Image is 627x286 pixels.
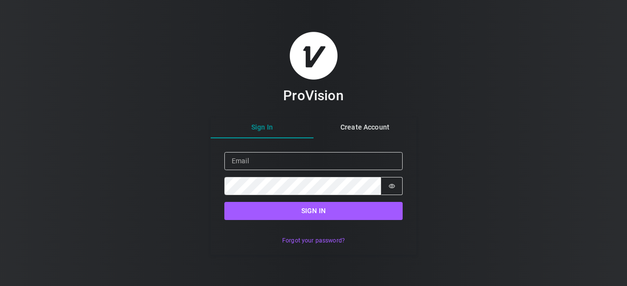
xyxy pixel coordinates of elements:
[224,202,403,220] button: Sign in
[283,87,343,104] h3: ProVision
[313,117,416,138] button: Create Account
[277,234,350,248] button: Forgot your password?
[211,117,313,138] button: Sign In
[224,152,403,170] input: Email
[381,177,403,195] button: Show password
